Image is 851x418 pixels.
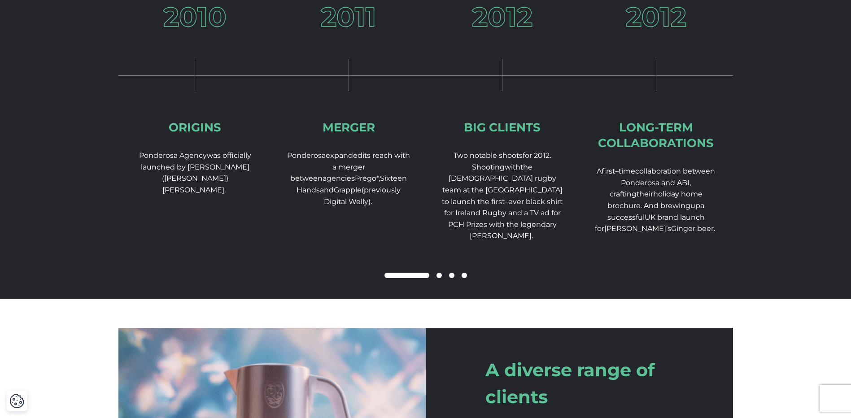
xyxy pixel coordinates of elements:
[454,151,523,160] span: Two notable shoots
[523,151,551,160] span: for 2012.
[621,167,715,187] span: collaboration between Ponderosa and ABI
[690,201,700,210] span: up
[163,4,227,30] h3: 2010
[9,393,25,409] img: Revisit consent button
[671,224,715,233] span: Ginger beer.
[602,167,615,175] span: first
[615,167,619,175] span: –
[141,151,251,194] span: was officially launched by [PERSON_NAME] ([PERSON_NAME]) [PERSON_NAME].
[464,120,541,135] div: Big Clients
[326,151,353,160] span: expand
[597,167,602,175] span: A
[472,4,532,30] h3: 2012
[610,190,625,198] span: craft
[637,190,644,198] span: th
[323,174,355,183] span: agencies
[690,179,691,187] span: ,
[379,174,380,183] span: ,
[649,190,653,198] span: ir
[297,174,407,194] span: Sixteen Hands
[9,393,25,409] button: Cookie Settings
[505,163,511,171] span: w
[649,201,679,210] span: nd brew
[320,186,334,194] span: and
[444,197,563,240] span: ever black shirt for Ireland Rugby and a TV ad for PCH Prizes with the legendary [PERSON_NAME].
[353,151,362,160] span: ed
[287,151,326,160] span: Ponderosa
[324,186,401,206] span: (previously Digital Welly).
[472,163,505,171] span: Shooting
[323,120,375,135] div: Merger
[139,151,207,160] span: Ponderosa Agency
[641,201,642,210] span: .
[594,120,719,151] div: Long-term collaborations
[290,151,410,183] span: its reach with a merger between
[334,186,362,194] span: Grapple
[505,197,508,206] span: –
[485,357,673,410] h2: A diverse range of clients
[321,4,376,30] h3: 2011
[625,190,637,198] span: ing
[644,201,649,210] span: A
[679,201,690,210] span: ing
[626,4,686,30] h3: 2012
[604,224,671,233] span: [PERSON_NAME]’s
[644,190,649,198] span: e
[607,190,703,210] span: holiday home brochure
[595,213,705,233] span: UK brand launch for
[511,163,520,171] span: ith
[355,174,379,183] span: Prego*
[169,120,221,135] div: Origins
[619,167,635,175] span: time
